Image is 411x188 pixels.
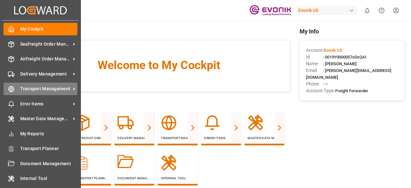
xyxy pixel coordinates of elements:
[323,82,328,86] span: : —
[333,88,368,93] span: : Freight Forwarder
[306,81,323,87] span: Phone
[20,115,71,122] span: Master Data Management
[4,157,77,170] a: Document Management
[20,175,78,182] span: Internal Tool
[324,48,342,53] span: Evonik US
[74,176,108,181] p: Transport Planner
[28,98,290,107] span: Navigation
[296,6,357,15] div: Evonik US
[323,48,342,53] span: :
[296,4,360,16] button: Evonik US
[306,60,323,67] span: Name
[20,85,71,92] span: Transport Management
[118,176,151,181] p: Document Management
[20,160,78,167] span: Document Management
[306,54,323,60] span: Id
[118,136,151,140] p: Delivery Management
[248,136,281,140] p: Master Data Management
[300,27,405,36] span: My Info
[20,26,78,32] span: My Cockpit
[4,142,77,155] a: Transport Planner
[20,56,71,62] span: Airfreight Order Management
[306,68,391,80] span: : [PERSON_NAME][EMAIL_ADDRESS][DOMAIN_NAME]
[360,3,374,18] button: show 0 new notifications
[40,57,277,74] span: Welcome to My Cockpit
[306,47,323,54] span: Account
[20,101,71,107] span: Error Items
[161,176,195,181] p: Internal Tool
[306,67,323,74] span: Email
[323,55,366,59] span: : 0019Y0000057sDzQAI
[20,41,71,48] span: Seafreight Order Management
[374,3,389,18] button: Help Center
[20,145,78,152] span: Transport Planner
[249,5,291,16] img: Evonik-brand-mark-Deep-Purple-RGB.jpeg_1700498283.jpeg
[4,23,77,35] a: My Cockpit
[161,136,195,140] p: Transport Management
[204,136,238,140] p: Error Items
[4,172,77,185] a: Internal Tool
[74,136,108,140] p: Airfreight Order Management
[323,61,357,66] span: : [PERSON_NAME]
[4,127,77,140] a: My Reports
[20,130,78,137] span: My Reports
[20,71,71,77] span: Delivery Management
[306,87,333,94] span: Account Type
